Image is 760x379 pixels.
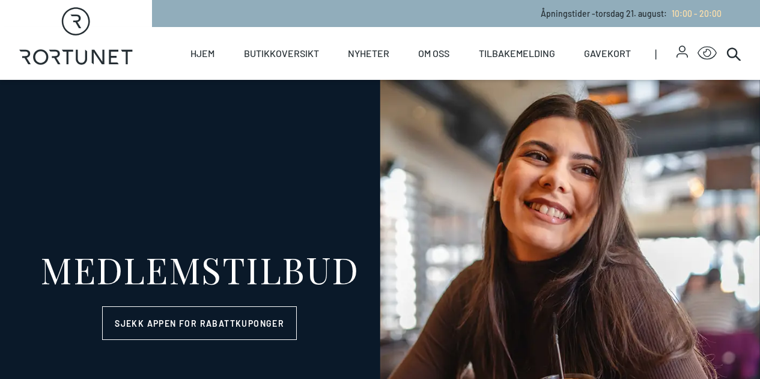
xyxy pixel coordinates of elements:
[479,27,555,80] a: Tilbakemelding
[348,27,389,80] a: Nyheter
[584,27,631,80] a: Gavekort
[190,27,214,80] a: Hjem
[672,8,722,19] span: 10:00 - 20:00
[244,27,319,80] a: Butikkoversikt
[418,27,449,80] a: Om oss
[655,27,676,80] span: |
[667,8,722,19] a: 10:00 - 20:00
[541,7,722,20] p: Åpningstider - torsdag 21. august :
[40,251,359,287] div: MEDLEMSTILBUD
[102,306,297,340] a: Sjekk appen for rabattkuponger
[698,44,717,63] button: Open Accessibility Menu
